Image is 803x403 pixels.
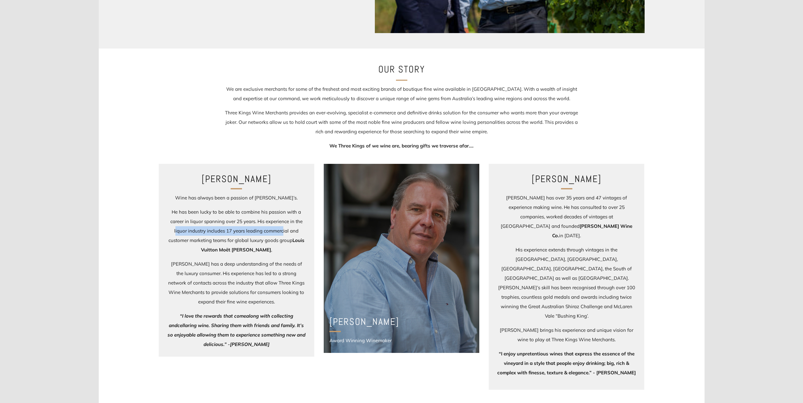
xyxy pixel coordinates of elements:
[497,351,636,376] strong: “I enjoy unpretentious wines that express the essence of the vineyard in a style that people enjo...
[167,171,306,187] h3: [PERSON_NAME]
[169,313,293,328] strong: along with collecting and
[497,193,636,240] p: [PERSON_NAME] has over 35 years and 47 vintages of experience making wine. He has consulted to ov...
[329,336,468,345] p: Award Winning Winemaker
[298,62,506,77] h2: Our Story
[497,325,636,344] p: [PERSON_NAME] brings his experience and unique vision for wine to play at Three Kings Wine Mercha...
[167,193,306,203] p: Wine has always been a passion of [PERSON_NAME]’s.
[222,108,582,136] p: Three Kings Wine Merchants provides an ever-evolving, specialist e-commerce and definitive drinks...
[180,313,246,319] strong: “I love the rewards that come
[329,143,474,149] strong: We Three Kings of we wine are, bearing gifts we traverse afar….
[222,84,582,103] p: We are exclusive merchants for some of the freshest and most exciting brands of boutique fine win...
[329,314,468,329] h3: [PERSON_NAME]
[230,341,269,347] strong: [PERSON_NAME]
[167,259,306,307] p: [PERSON_NAME] has a deep understanding of the needs of the luxury consumer. His experience has le...
[201,237,304,253] strong: Louis Vuitton Moët [PERSON_NAME]
[167,207,306,255] p: He has been lucky to be able to combine his passion with a career in liquor spanning over 25 year...
[552,223,632,239] strong: [PERSON_NAME] Wine Co.
[168,322,305,347] strong: cellaring wine. Sharing them with friends and family. It’s so enjoyable allowing them to experien...
[497,245,636,321] p: His experience extends through vintages in the [GEOGRAPHIC_DATA], [GEOGRAPHIC_DATA], [GEOGRAPHIC_...
[497,171,636,187] h3: [PERSON_NAME]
